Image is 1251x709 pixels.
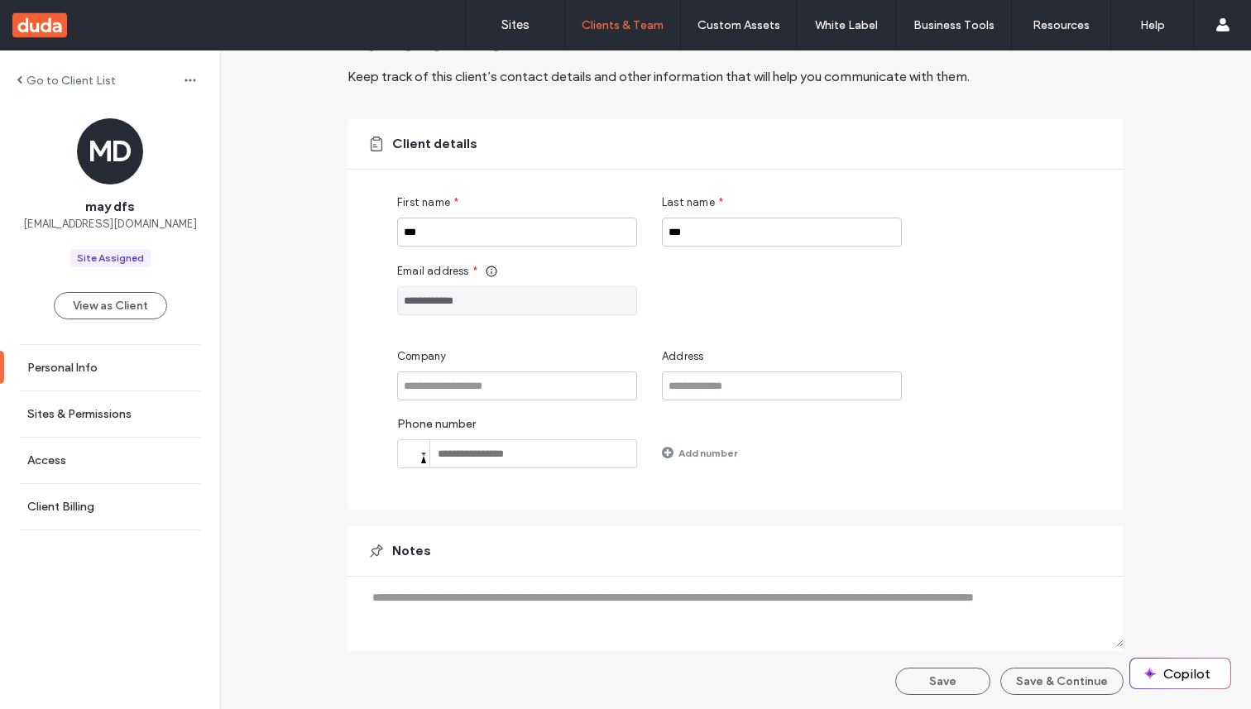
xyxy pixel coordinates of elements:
[85,198,135,216] span: may dfs
[397,263,469,280] span: Email address
[678,438,737,467] label: Add number
[1033,18,1090,32] label: Resources
[895,668,990,695] button: Save
[662,371,902,400] input: Address
[662,348,703,365] span: Address
[397,218,637,247] input: First name
[397,417,637,439] label: Phone number
[27,453,66,467] label: Access
[397,371,637,400] input: Company
[27,407,132,421] label: Sites & Permissions
[27,500,94,514] label: Client Billing
[1000,668,1124,695] button: Save & Continue
[662,194,715,211] span: Last name
[397,348,446,365] span: Company
[27,361,98,375] label: Personal Info
[54,292,167,319] button: View as Client
[913,18,995,32] label: Business Tools
[347,69,970,84] span: Keep track of this client’s contact details and other information that will help you communicate ...
[582,18,664,32] label: Clients & Team
[77,251,144,266] div: Site Assigned
[662,218,902,247] input: Last name
[501,17,530,32] label: Sites
[397,286,637,315] input: Email address
[26,74,116,88] label: Go to Client List
[392,135,477,153] span: Client details
[697,18,780,32] label: Custom Assets
[77,118,143,184] div: MD
[397,194,450,211] span: First name
[1140,18,1165,32] label: Help
[392,542,431,560] span: Notes
[1130,659,1230,688] button: Copilot
[23,216,197,232] span: [EMAIL_ADDRESS][DOMAIN_NAME]
[815,18,878,32] label: White Label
